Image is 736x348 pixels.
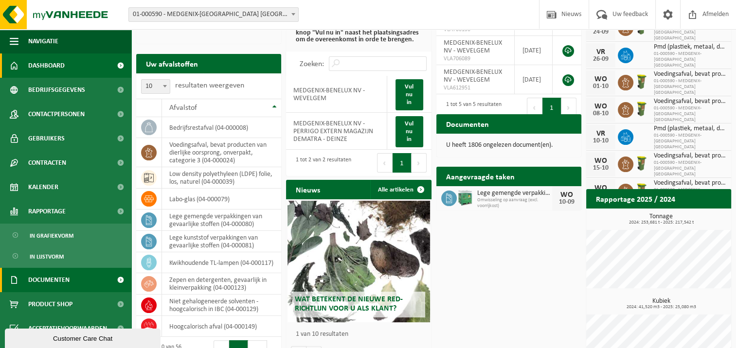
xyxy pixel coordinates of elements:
[28,126,65,151] span: Gebruikers
[162,209,281,231] td: lege gemengde verpakkingen van gevaarlijke stoffen (04-000080)
[591,75,610,83] div: WO
[28,292,72,316] span: Product Shop
[28,268,70,292] span: Documenten
[557,199,576,206] div: 10-09
[162,316,281,337] td: hoogcalorisch afval (04-000149)
[296,22,420,43] b: Klik op de knop "Vul nu in" naast het plaatsingsadres om de overeenkomst in orde te brengen.
[169,104,197,112] span: Afvalstof
[300,60,324,68] label: Zoeken:
[654,152,726,160] span: Voedingsafval, bevat producten van dierlijke oorsprong, onverpakt, categorie 3
[28,199,66,224] span: Rapportage
[162,117,281,138] td: bedrijfsrestafval (04-000008)
[591,157,610,165] div: WO
[128,7,299,22] span: 01-000590 - MEDGENIX-BENELUX NV - WEVELGEM
[175,82,244,89] label: resultaten weergeven
[129,8,298,21] span: 01-000590 - MEDGENIX-BENELUX NV - WEVELGEM
[654,179,726,187] span: Voedingsafval, bevat producten van dierlijke oorsprong, onverpakt, categorie 3
[654,70,726,78] span: Voedingsafval, bevat producten van dierlijke oorsprong, onverpakt, categorie 3
[287,201,430,322] a: Wat betekent de nieuwe RED-richtlijn voor u als klant?
[557,191,576,199] div: WO
[162,138,281,167] td: voedingsafval, bevat producten van dierlijke oorsprong, onverpakt, categorie 3 (04-000024)
[591,103,610,110] div: WO
[395,116,423,147] a: Vul nu in
[515,36,552,65] td: [DATE]
[633,182,650,199] img: WB-0060-HPE-GN-50
[377,153,393,173] button: Previous
[654,125,726,133] span: Pmd (plastiek, metaal, drankkartons) (bedrijven)
[395,79,423,110] a: Vul nu in
[136,54,208,73] h2: Uw afvalstoffen
[370,180,431,199] a: Alle artikelen
[291,152,351,174] div: 1 tot 2 van 2 resultaten
[654,160,726,177] span: 01-000590 - MEDGENIX-[GEOGRAPHIC_DATA] [GEOGRAPHIC_DATA]
[515,65,552,94] td: [DATE]
[162,231,281,252] td: lege kunststof verpakkingen van gevaarlijke stoffen (04-000081)
[654,43,726,51] span: Pmd (plastiek, metaal, drankkartons) (bedrijven)
[591,130,610,138] div: VR
[444,55,507,63] span: VLA706089
[586,189,685,208] h2: Rapportage 2025 / 2024
[591,165,610,172] div: 15-10
[28,316,107,341] span: Acceptatievoorwaarden
[477,190,552,197] span: Lege gemengde verpakkingen van gevaarlijke stoffen
[561,98,576,117] button: Next
[591,138,610,144] div: 10-10
[654,78,726,96] span: 01-000590 - MEDGENIX-[GEOGRAPHIC_DATA] [GEOGRAPHIC_DATA]
[542,98,561,117] button: 1
[30,226,73,245] span: In grafiekvorm
[296,331,426,338] p: 1 van 10 resultaten
[527,98,542,117] button: Previous
[441,97,502,118] div: 1 tot 5 van 5 resultaten
[286,180,330,199] h2: Nieuws
[633,73,650,90] img: WB-0060-HPE-GN-50
[28,29,58,53] span: Navigatie
[446,142,572,149] p: U heeft 1806 ongelezen document(en).
[162,273,281,295] td: zepen en detergenten, gevaarlijk in kleinverpakking (04-000123)
[2,247,129,265] a: In lijstvorm
[633,101,650,117] img: WB-0060-HPE-GN-50
[654,133,726,150] span: 01-000590 - MEDGENIX-[GEOGRAPHIC_DATA] [GEOGRAPHIC_DATA]
[444,69,502,84] span: MEDGENIX-BENELUX NV - WEVELGEM
[591,110,610,117] div: 08-10
[141,79,170,94] span: 10
[477,197,552,209] span: Omwisseling op aanvraag (excl. voorrijkost)
[444,39,502,54] span: MEDGENIX-BENELUX NV - WEVELGEM
[142,80,170,93] span: 10
[412,153,427,173] button: Next
[444,84,507,92] span: VLA612951
[286,113,387,150] td: MEDGENIX-BENELUX NV - PERRIGO EXTERN MAGAZIJN DEMATRA - DEINZE
[654,105,726,123] span: 01-000590 - MEDGENIX-[GEOGRAPHIC_DATA] [GEOGRAPHIC_DATA]
[654,51,726,69] span: 01-000590 - MEDGENIX-[GEOGRAPHIC_DATA] [GEOGRAPHIC_DATA]
[28,151,66,175] span: Contracten
[393,153,412,173] button: 1
[30,247,64,266] span: In lijstvorm
[28,102,85,126] span: Contactpersonen
[162,295,281,316] td: niet gehalogeneerde solventen - hoogcalorisch in IBC (04-000129)
[28,78,85,102] span: Bedrijfsgegevens
[5,327,162,348] iframe: chat widget
[2,226,129,244] a: In grafiekvorm
[162,167,281,189] td: low density polyethyleen (LDPE) folie, los, naturel (04-000039)
[28,175,58,199] span: Kalender
[436,114,499,133] h2: Documenten
[591,56,610,63] div: 26-09
[28,53,65,78] span: Dashboard
[295,296,403,313] span: Wat betekent de nieuwe RED-richtlijn voor u als klant?
[162,189,281,209] td: labo-glas (04-000079)
[457,189,473,207] img: PB-HB-1400-HPE-GN-11
[591,29,610,35] div: 24-09
[659,208,730,227] a: Bekijk rapportage
[654,24,726,41] span: 01-000590 - MEDGENIX-[GEOGRAPHIC_DATA] [GEOGRAPHIC_DATA]
[654,98,726,105] span: Voedingsafval, bevat producten van dierlijke oorsprong, onverpakt, categorie 3
[591,83,610,90] div: 01-10
[591,298,731,310] h3: Kubiek
[591,213,731,225] h3: Tonnage
[444,26,507,34] span: VLA706136
[286,76,387,113] td: MEDGENIX-BENELUX NV - WEVELGEM
[436,167,524,186] h2: Aangevraagde taken
[633,155,650,172] img: WB-0060-HPE-GN-50
[591,305,731,310] span: 2024: 41,520 m3 - 2025: 25,080 m3
[591,48,610,56] div: VR
[591,220,731,225] span: 2024: 253,681 t - 2025: 217,542 t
